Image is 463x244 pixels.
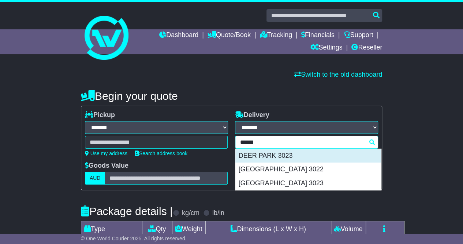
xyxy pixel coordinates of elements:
[85,150,127,156] a: Use my address
[351,42,382,54] a: Reseller
[235,176,381,190] div: [GEOGRAPHIC_DATA] 3023
[182,209,199,217] label: kg/cm
[260,29,292,42] a: Tracking
[81,90,382,102] h4: Begin your quote
[212,209,224,217] label: lb/in
[343,29,373,42] a: Support
[331,221,366,237] td: Volume
[301,29,335,42] a: Financials
[135,150,187,156] a: Search address book
[81,236,187,241] span: © One World Courier 2025. All rights reserved.
[85,162,128,170] label: Goods Value
[205,221,331,237] td: Dimensions (L x W x H)
[235,149,381,163] div: DEER PARK 3023
[142,221,172,237] td: Qty
[159,29,198,42] a: Dashboard
[294,71,382,78] a: Switch to the old dashboard
[85,111,115,119] label: Pickup
[81,221,142,237] td: Type
[172,221,205,237] td: Weight
[235,111,269,119] label: Delivery
[85,172,105,185] label: AUD
[235,163,381,176] div: [GEOGRAPHIC_DATA] 3022
[208,29,251,42] a: Quote/Book
[310,42,342,54] a: Settings
[235,136,378,149] typeahead: Please provide city
[81,205,173,217] h4: Package details |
